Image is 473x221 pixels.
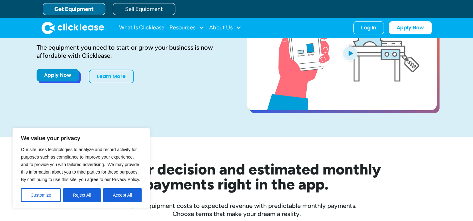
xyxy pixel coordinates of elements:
[119,22,164,34] a: What Is Clicklease
[37,43,227,60] div: The equipment you need to start or grow your business is now affordable with Clicklease.
[89,70,134,83] a: Learn More
[21,188,61,202] button: Customize
[361,25,376,31] div: Log In
[21,135,142,142] p: We value your privacy
[21,147,140,182] span: Our site uses technologies to analyze and record activity for purposes such as compliance to impr...
[37,69,79,81] a: Apply Now
[103,188,142,202] button: Accept All
[42,22,104,34] a: home
[62,162,412,192] h2: See your decision and estimated monthly payments right in the app.
[13,128,150,209] div: We value your privacy
[247,0,437,110] a: open lightbox
[209,22,241,34] div: About Us
[42,22,104,34] img: Clicklease logo
[63,188,101,202] button: Reject All
[342,44,359,62] img: Blue play button logo on a light blue circular background
[169,22,204,34] div: Resources
[43,3,105,15] a: Get Equipment
[37,202,437,218] div: Compare equipment costs to expected revenue with predictable monthly payments. Choose terms that ...
[389,21,432,34] a: Apply Now
[113,3,175,15] a: Sell Equipment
